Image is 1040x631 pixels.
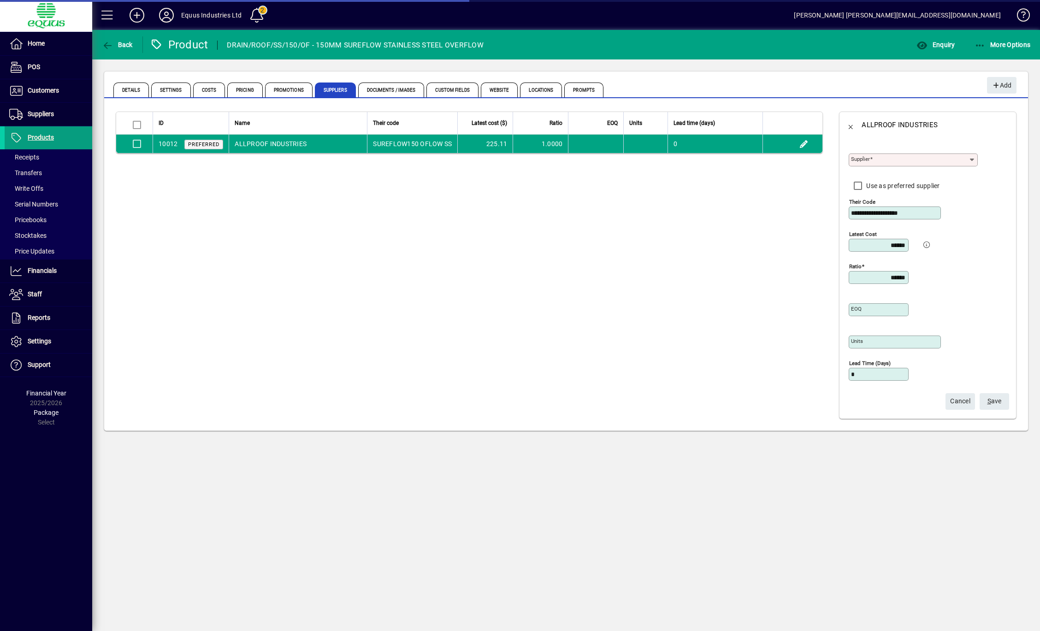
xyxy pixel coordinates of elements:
[472,118,507,128] span: Latest cost ($)
[5,354,92,377] a: Support
[862,118,938,132] div: ALLPROOF INDUSTRIES
[457,135,513,153] td: 225.11
[315,83,356,97] span: Suppliers
[5,283,92,306] a: Staff
[92,36,143,53] app-page-header-button: Back
[100,36,135,53] button: Back
[849,199,875,205] mat-label: Their code
[5,307,92,330] a: Reports
[5,32,92,55] a: Home
[987,77,1016,94] button: Add
[914,36,957,53] button: Enquiry
[34,409,59,416] span: Package
[159,139,177,149] div: 10012
[668,135,763,153] td: 0
[5,228,92,243] a: Stocktakes
[987,394,1002,409] span: ave
[1010,2,1028,32] a: Knowledge Base
[113,83,149,97] span: Details
[481,83,518,97] span: Website
[102,41,133,48] span: Back
[28,134,54,141] span: Products
[5,79,92,102] a: Customers
[373,118,399,128] span: Their code
[5,330,92,353] a: Settings
[265,83,313,97] span: Promotions
[916,41,955,48] span: Enquiry
[9,169,42,177] span: Transfers
[5,149,92,165] a: Receipts
[9,185,43,192] span: Write Offs
[5,243,92,259] a: Price Updates
[227,83,263,97] span: Pricing
[358,83,425,97] span: Documents / Images
[851,156,870,162] mat-label: Supplier
[28,314,50,321] span: Reports
[851,306,862,312] mat-label: EOQ
[550,118,562,128] span: Ratio
[980,393,1009,410] button: Save
[9,248,54,255] span: Price Updates
[227,38,484,53] div: DRAIN/ROOF/SS/150/OF - 150MM SUREFLOW STAINLESS STEEL OVERFLOW
[9,216,47,224] span: Pricebooks
[181,8,242,23] div: Equus Industries Ltd
[28,267,57,274] span: Financials
[122,7,152,24] button: Add
[975,41,1031,48] span: More Options
[849,231,877,237] mat-label: Latest cost
[28,63,40,71] span: POS
[950,394,970,409] span: Cancel
[5,103,92,126] a: Suppliers
[945,393,975,410] button: Cancel
[9,232,47,239] span: Stocktakes
[28,361,51,368] span: Support
[849,263,862,270] mat-label: Ratio
[5,212,92,228] a: Pricebooks
[152,7,181,24] button: Profile
[28,110,54,118] span: Suppliers
[367,135,457,153] td: SUREFLOW150 OFLOW SS
[607,118,618,128] span: EOQ
[5,165,92,181] a: Transfers
[513,135,568,153] td: 1.0000
[5,259,92,283] a: Financials
[9,153,39,161] span: Receipts
[426,83,478,97] span: Custom Fields
[5,181,92,196] a: Write Offs
[150,37,208,52] div: Product
[674,118,715,128] span: Lead time (days)
[235,118,250,128] span: Name
[9,201,58,208] span: Serial Numbers
[151,83,191,97] span: Settings
[564,83,603,97] span: Prompts
[851,338,863,344] mat-label: Units
[794,8,1001,23] div: [PERSON_NAME] [PERSON_NAME][EMAIL_ADDRESS][DOMAIN_NAME]
[28,40,45,47] span: Home
[28,290,42,298] span: Staff
[864,181,940,190] label: Use as preferred supplier
[5,56,92,79] a: POS
[987,397,991,405] span: S
[188,142,219,147] span: Preferred
[193,83,225,97] span: Costs
[849,360,891,366] mat-label: Lead time (days)
[229,135,367,153] td: ALLPROOF INDUSTRIES
[5,196,92,212] a: Serial Numbers
[28,87,59,94] span: Customers
[992,78,1011,93] span: Add
[629,118,642,128] span: Units
[972,36,1033,53] button: More Options
[28,337,51,345] span: Settings
[159,118,164,128] span: ID
[26,389,66,397] span: Financial Year
[839,114,862,136] button: Back
[520,83,562,97] span: Locations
